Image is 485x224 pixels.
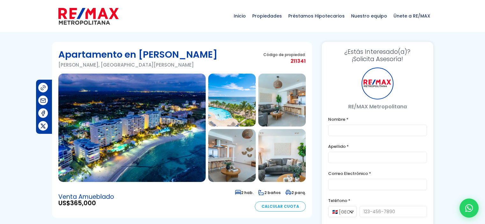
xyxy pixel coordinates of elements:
[40,110,47,117] img: Compartir
[258,190,281,195] span: 2 baños
[328,48,427,63] h3: ¡Solicita Asesoría!
[258,74,306,126] img: Apartamento en Juan Dolio
[285,6,348,25] span: Préstamos Hipotecarios
[285,190,306,195] span: 2 parq.
[328,197,427,205] label: Teléfono *
[208,74,256,126] img: Apartamento en Juan Dolio
[263,57,306,65] span: 211341
[328,103,427,111] p: RE/MAX Metropolitana
[58,7,119,26] img: remax-metropolitana-logo
[328,170,427,177] label: Correo Electrónico *
[348,6,390,25] span: Nuestro equipo
[40,123,47,129] img: Compartir
[390,6,433,25] span: Únete a RE/MAX
[328,48,427,55] span: ¿Estás Interesado(a)?
[231,6,249,25] span: Inicio
[58,200,114,206] span: US$
[235,190,254,195] span: 2 hab.
[58,194,114,200] span: Venta Amueblado
[328,142,427,150] label: Apellido *
[359,206,427,217] input: 123-456-7890
[328,115,427,123] label: Nombre *
[70,199,96,207] span: 365,000
[249,6,285,25] span: Propiedades
[40,97,47,104] img: Compartir
[362,68,393,99] div: RE/MAX Metropolitana
[263,52,306,57] span: Código de propiedad:
[40,84,47,91] img: Compartir
[255,201,306,212] a: Calcular Cuota
[58,74,206,182] img: Apartamento en Juan Dolio
[58,48,217,61] h1: Apartamento en [PERSON_NAME]
[58,61,217,69] p: [PERSON_NAME], [GEOGRAPHIC_DATA][PERSON_NAME]
[258,129,306,182] img: Apartamento en Juan Dolio
[208,129,256,182] img: Apartamento en Juan Dolio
